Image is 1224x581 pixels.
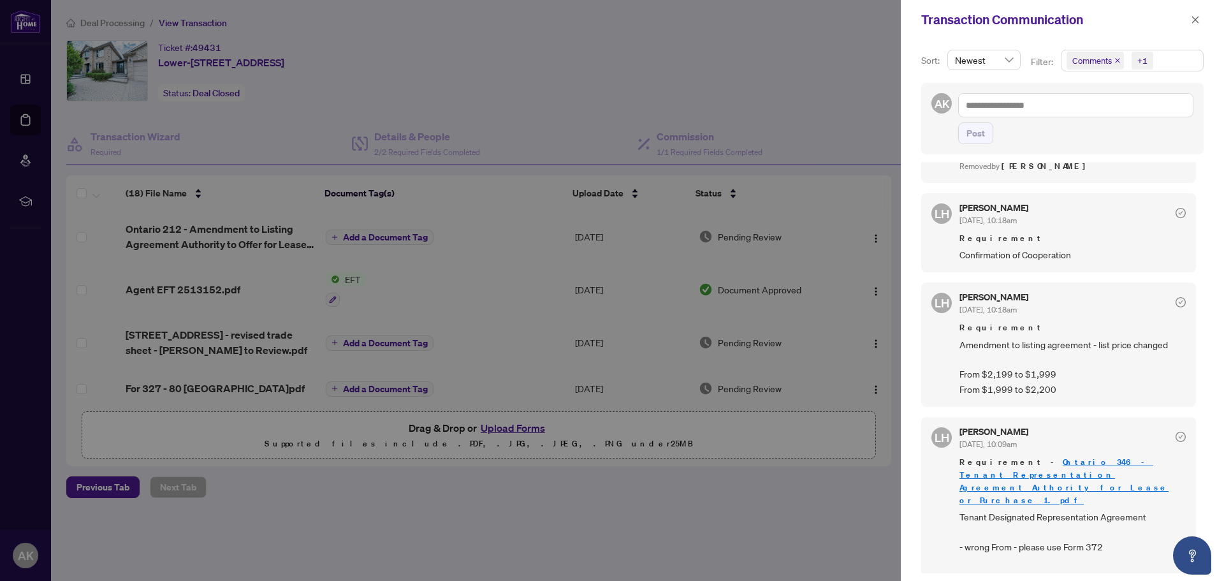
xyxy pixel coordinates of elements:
[1176,432,1186,442] span: check-circle
[959,439,1017,449] span: [DATE], 10:09am
[959,337,1186,397] span: Amendment to listing agreement - list price changed From $2,199 to $1,999 From $1,999 to $2,200
[959,321,1186,334] span: Requirement
[959,305,1017,314] span: [DATE], 10:18am
[935,294,949,312] span: LH
[959,293,1028,302] h5: [PERSON_NAME]
[958,122,993,144] button: Post
[1173,536,1211,575] button: Open asap
[1114,57,1121,64] span: close
[1002,161,1093,172] span: [PERSON_NAME]
[1191,15,1200,24] span: close
[935,205,949,223] span: LH
[934,95,949,112] span: AK
[921,54,942,68] p: Sort:
[959,203,1028,212] h5: [PERSON_NAME]
[1031,55,1055,69] p: Filter:
[959,427,1028,436] h5: [PERSON_NAME]
[959,457,1169,506] a: Ontario 346 - Tenant Representation Agreement Authority for Lease or Purchase 1.pdf
[1072,54,1112,67] span: Comments
[959,232,1186,245] span: Requirement
[935,429,949,446] span: LH
[921,10,1187,29] div: Transaction Communication
[959,161,1186,173] div: Removed by
[959,456,1186,507] span: Requirement -
[1176,297,1186,307] span: check-circle
[959,247,1186,262] span: Confirmation of Cooperation
[1137,54,1147,67] div: +1
[1176,208,1186,218] span: check-circle
[955,50,1013,70] span: Newest
[1067,52,1124,70] span: Comments
[959,216,1017,225] span: [DATE], 10:18am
